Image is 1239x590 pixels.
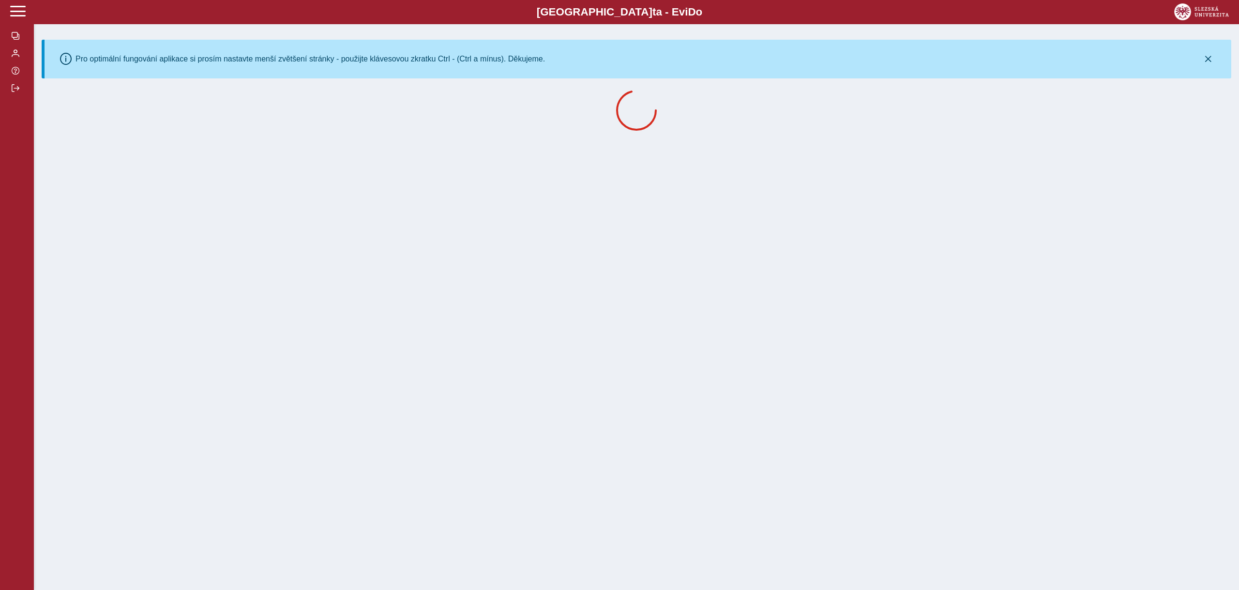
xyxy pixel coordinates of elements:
[696,6,703,18] span: o
[652,6,656,18] span: t
[29,6,1210,18] b: [GEOGRAPHIC_DATA] a - Evi
[688,6,695,18] span: D
[1174,3,1229,20] img: logo_web_su.png
[76,55,545,63] div: Pro optimální fungování aplikace si prosím nastavte menší zvětšení stránky - použijte klávesovou ...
